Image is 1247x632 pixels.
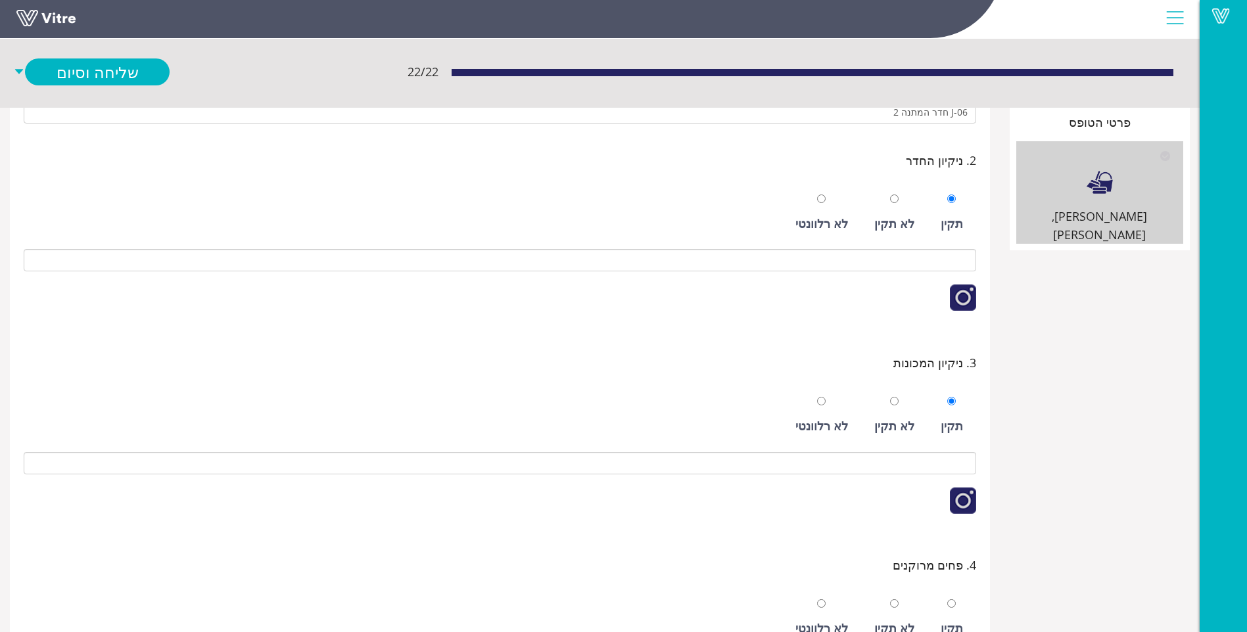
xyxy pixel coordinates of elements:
[25,58,170,85] a: שליחה וסיום
[893,556,976,574] span: 4. פחים מרוקנים
[408,62,438,81] span: 22 / 22
[1016,207,1183,244] div: [PERSON_NAME], [PERSON_NAME]
[13,58,25,85] span: caret-down
[893,353,976,372] span: 3. ניקיון המכונות
[795,214,848,233] div: לא רלוונטי
[941,417,963,435] div: תקין
[906,151,976,169] span: 2. ניקיון החדר
[874,417,914,435] div: לא תקין
[874,214,914,233] div: לא תקין
[795,417,848,435] div: לא רלוונטי
[941,214,963,233] div: תקין
[1016,113,1183,131] div: פרטי הטופס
